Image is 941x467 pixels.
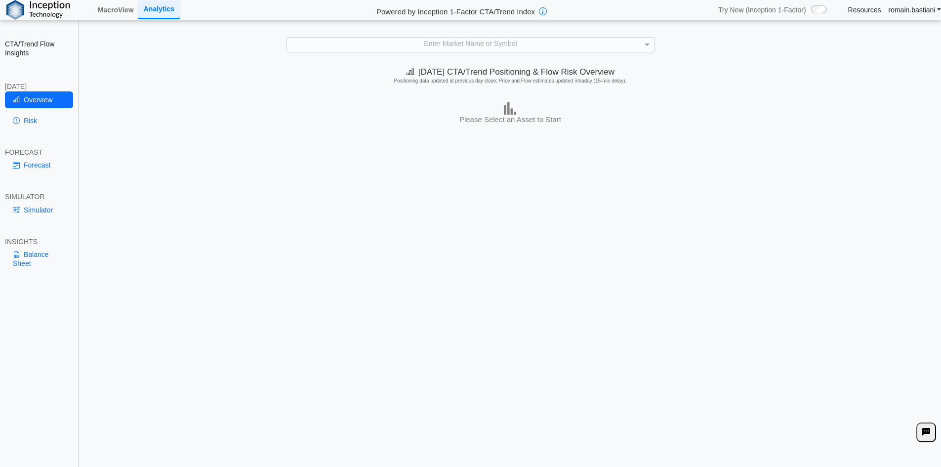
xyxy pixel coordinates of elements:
h2: CTA/Trend Flow Insights [5,40,73,57]
a: Resources [848,5,881,14]
div: [DATE] [5,82,73,91]
div: FORECAST [5,148,73,157]
h3: Please Select an Asset to Start [82,115,939,125]
div: INSIGHTS [5,237,73,246]
div: Enter Market Name or Symbol [287,38,655,51]
span: [DATE] CTA/Trend Positioning & Flow Risk Overview [406,67,614,77]
a: Overview [5,91,73,108]
img: bar-chart.png [504,102,516,115]
h2: Powered by Inception 1-Factor CTA/Trend Index [372,3,539,17]
a: Forecast [5,157,73,173]
a: MacroView [94,1,138,18]
h5: Positioning data updated at previous day close; Price and Flow estimates updated intraday (15-min... [83,78,937,84]
a: Simulator [5,202,73,218]
span: Try New (Inception 1-Factor) [718,5,806,14]
a: Balance Sheet [5,246,73,272]
a: Risk [5,112,73,129]
a: Analytics [138,0,180,19]
div: SIMULATOR [5,192,73,201]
